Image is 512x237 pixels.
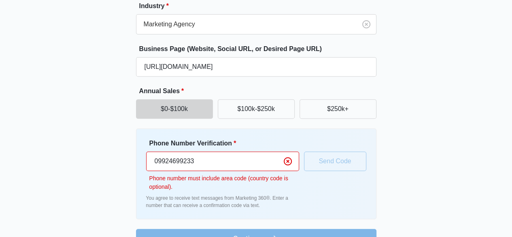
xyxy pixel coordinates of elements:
input: e.g. janesplumbing.com [136,57,376,77]
button: Clear [360,18,373,31]
p: You agree to receive text messages from Marketing 360®. Enter a number that can receive a confirm... [146,194,299,209]
label: Business Page (Website, Social URL, or Desired Page URL) [139,44,380,54]
button: Clear [281,155,294,168]
button: $0-$100k [136,99,213,119]
label: Industry [139,1,380,11]
button: $100k-$250k [218,99,295,119]
label: Phone Number Verification [149,139,302,148]
label: Annual Sales [139,86,380,96]
button: $250k+ [300,99,376,119]
p: Phone number must include area code (country code is optional). [149,174,299,191]
input: Ex. +1-555-555-5555 [146,152,299,171]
